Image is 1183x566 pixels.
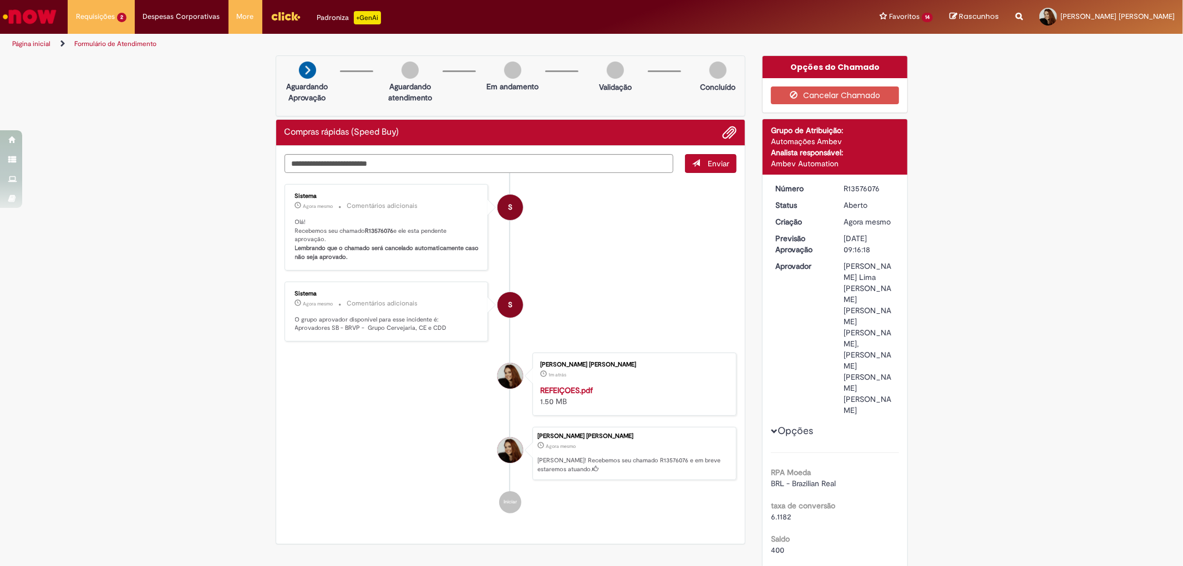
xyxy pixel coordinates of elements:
[771,86,899,104] button: Cancelar Chamado
[844,216,895,227] div: 29/09/2025 11:16:18
[295,193,480,200] div: Sistema
[771,125,899,136] div: Grupo de Atribuição:
[295,290,480,297] div: Sistema
[767,216,835,227] dt: Criação
[549,371,566,378] span: 1m atrás
[771,545,784,555] span: 400
[281,81,334,103] p: Aguardando Aprovação
[508,194,512,221] span: S
[844,200,895,211] div: Aberto
[295,218,480,262] p: Olá! Recebemos seu chamado e ele esta pendente aprovação.
[299,62,316,79] img: arrow-next.png
[546,443,576,450] span: Agora mesmo
[844,233,895,255] div: [DATE] 09:16:18
[303,203,333,210] span: Agora mesmo
[383,81,437,103] p: Aguardando atendimento
[922,13,933,22] span: 14
[767,183,835,194] dt: Número
[771,158,899,169] div: Ambev Automation
[285,173,737,524] ul: Histórico de tíquete
[486,81,539,92] p: Em andamento
[1060,12,1175,21] span: [PERSON_NAME] [PERSON_NAME]
[771,478,836,488] span: BRL - Brazilian Real
[771,501,835,511] b: taxa de conversão
[844,217,891,227] time: 29/09/2025 11:16:18
[303,300,333,307] span: Agora mesmo
[599,81,632,93] p: Validação
[700,81,735,93] p: Concluído
[540,385,593,395] a: REFEIÇOES.pdf
[771,136,899,147] div: Automações Ambev
[685,154,737,173] button: Enviar
[549,371,566,378] time: 29/09/2025 11:15:32
[607,62,624,79] img: img-circle-grey.png
[74,39,156,48] a: Formulário de Atendimento
[347,201,418,211] small: Comentários adicionais
[497,292,523,318] div: System
[537,456,730,473] p: [PERSON_NAME]! Recebemos seu chamado R13576076 e em breve estaremos atuando.
[844,183,895,194] div: R13576076
[365,227,394,235] b: R13576076
[497,195,523,220] div: System
[402,62,419,79] img: img-circle-grey.png
[771,147,899,158] div: Analista responsável:
[285,154,674,173] textarea: Digite sua mensagem aqui...
[722,125,737,140] button: Adicionar anexos
[771,512,791,522] span: 6.1182
[143,11,220,22] span: Despesas Corporativas
[285,128,399,137] h2: Compras rápidas (Speed Buy) Histórico de tíquete
[950,12,999,22] a: Rascunhos
[303,300,333,307] time: 29/09/2025 11:16:28
[295,315,480,333] p: O grupo aprovador disponível para esse incidente é: Aprovadores SB - BRVP - Grupo Cervejaria, CE ...
[771,534,790,544] b: Saldo
[889,11,920,22] span: Favoritos
[767,200,835,211] dt: Status
[959,11,999,22] span: Rascunhos
[537,433,730,440] div: [PERSON_NAME] [PERSON_NAME]
[354,11,381,24] p: +GenAi
[285,427,737,480] li: Maria Eduarda De Melo De Mattos
[771,467,811,477] b: RPA Moeda
[8,34,780,54] ul: Trilhas de página
[767,261,835,272] dt: Aprovador
[709,62,727,79] img: img-circle-grey.png
[271,8,301,24] img: click_logo_yellow_360x200.png
[767,233,835,255] dt: Previsão Aprovação
[708,159,729,169] span: Enviar
[317,11,381,24] div: Padroniza
[497,363,523,389] div: Maria Eduarda De Melo De Mattos
[844,217,891,227] span: Agora mesmo
[1,6,58,28] img: ServiceNow
[546,443,576,450] time: 29/09/2025 11:16:18
[540,385,725,407] div: 1.50 MB
[347,299,418,308] small: Comentários adicionais
[76,11,115,22] span: Requisições
[295,244,481,261] b: Lembrando que o chamado será cancelado automaticamente caso não seja aprovado.
[303,203,333,210] time: 29/09/2025 11:16:30
[237,11,254,22] span: More
[540,361,725,368] div: [PERSON_NAME] [PERSON_NAME]
[844,261,895,416] div: [PERSON_NAME] Lima [PERSON_NAME] [PERSON_NAME] [PERSON_NAME], [PERSON_NAME] [PERSON_NAME] [PERSON...
[508,292,512,318] span: S
[763,56,907,78] div: Opções do Chamado
[497,437,523,463] div: Maria Eduarda De Melo De Mattos
[117,13,126,22] span: 2
[504,62,521,79] img: img-circle-grey.png
[12,39,50,48] a: Página inicial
